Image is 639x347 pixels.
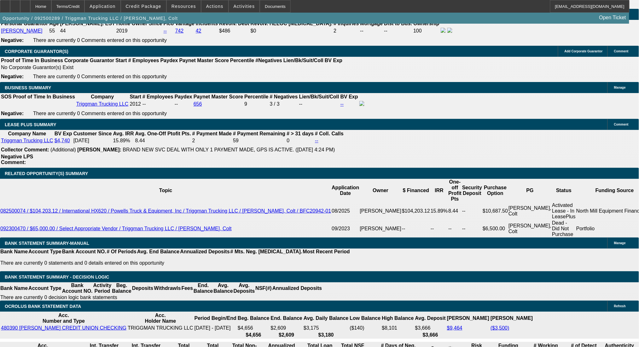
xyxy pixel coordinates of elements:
span: Resources [171,4,196,9]
th: $3,666 [415,332,446,338]
th: Proof of Time In Business [13,94,75,100]
th: End. Balance [270,312,303,324]
span: Manage [614,241,626,245]
td: TRIGGMAN TRUCKING LLC [127,325,194,331]
td: [PERSON_NAME], Colt [508,220,552,238]
span: Actions [206,4,224,9]
b: Paynet Master Score [179,58,229,63]
td: -- [462,220,482,238]
p: There are currently 0 statements and 0 details entered on this opportunity [0,260,350,266]
td: 8.44 [135,138,191,144]
b: Corporate Guarantor [64,58,114,63]
span: Comment [614,123,629,126]
b: #Negatives [256,58,282,63]
span: Refresh [614,304,626,308]
th: IRR [430,179,448,202]
th: Most Recent Period [303,249,350,255]
span: Credit Package [126,4,161,9]
th: Beg. Balance [237,312,270,324]
td: 15.89% [430,202,448,220]
th: [PERSON_NAME] [447,312,490,324]
th: Bank Account NO. [62,249,107,255]
th: $ Financed [402,179,430,202]
b: # > 31 days [287,131,314,136]
td: 15.89% [113,138,134,144]
a: ($3,500) [491,325,509,331]
a: Triggman Trucking LLC [76,101,129,107]
b: Percentile [244,94,268,99]
th: PG [508,179,552,202]
a: 656 [194,101,202,107]
td: -- [430,220,448,238]
span: 2019 [116,28,128,33]
td: -- [299,101,340,108]
th: Low Balance [350,312,381,324]
th: $3,180 [303,332,349,338]
td: 59 [233,138,286,144]
b: Lien/Bk/Suit/Coll [299,94,339,99]
td: $486 [219,27,250,34]
td: 2012 [130,101,142,108]
button: Credit Package [121,0,166,12]
b: # Employees [142,94,173,99]
img: linkedin-icon.png [447,28,452,33]
a: -- [164,28,167,33]
b: Paydex [160,58,178,63]
img: facebook-icon.png [441,28,446,33]
a: -- [315,138,318,143]
b: Start [130,94,141,99]
td: $104,203.12 [402,202,430,220]
b: Negative: [1,38,24,43]
td: 44 [60,27,115,34]
a: 480390 [PERSON_NAME] CREDIT UNION CHECKING [1,325,126,331]
span: There are currently 0 Comments entered on this opportunity [33,111,167,116]
span: Activities [234,4,255,9]
th: Annualized Deposits [180,249,230,255]
th: NSF(#) [255,282,272,294]
th: Owner [360,179,402,202]
th: Purchase Option [482,179,508,202]
td: Activated Lease - In LeasePlus [552,202,576,220]
span: Opportunity / 092500289 / Triggman Trucking LLC / [PERSON_NAME], Colt [3,16,178,21]
th: Proof of Time In Business [1,57,63,64]
b: BV Exp [55,131,72,136]
td: -- [384,27,413,34]
a: 42 [196,28,201,33]
a: 742 [175,28,184,33]
td: 08/2025 [331,202,359,220]
td: 2 [333,27,359,34]
button: Actions [201,0,228,12]
td: 8.44 [448,202,462,220]
th: Avg. Deposit [415,312,446,324]
span: There are currently 0 Comments entered on this opportunity [33,38,167,43]
span: Comment [614,50,629,53]
th: Avg. Daily Balance [303,312,349,324]
td: $0 [250,27,333,34]
td: -- [448,220,462,238]
span: Bank Statement Summary - Decision Logic [5,274,109,279]
b: Company [91,94,114,99]
th: High Balance [381,312,414,324]
th: Avg. Balance [213,282,233,294]
b: BV Exp [325,58,342,63]
span: Application [90,4,115,9]
span: (Additional) [50,147,76,152]
td: -- [174,101,193,108]
b: Negative: [1,74,24,79]
span: BUSINESS SUMMARY [5,85,51,90]
th: # Of Periods [107,249,137,255]
td: 09/2023 [331,220,359,238]
th: $4,656 [237,332,270,338]
a: -- [340,101,344,107]
b: Start [115,58,127,63]
td: [PERSON_NAME], Colt [508,202,552,220]
span: RELATED OPPORTUNITY(S) SUMMARY [5,171,88,176]
b: # Payment Made [192,131,232,136]
span: OCROLUS BANK STATEMENT DATA [5,304,81,309]
td: 0 [286,138,314,144]
td: $3,175 [303,325,349,331]
img: facebook-icon.png [359,101,364,106]
td: $8,101 [381,325,414,331]
th: Activity Period [93,282,112,294]
td: [DATE] - [DATE] [194,325,237,331]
